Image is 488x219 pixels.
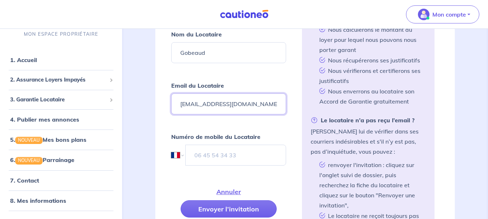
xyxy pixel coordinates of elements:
li: Nous enverrons au locataire son Accord de Garantie gratuitement [316,86,426,106]
div: 7. Contact [3,173,119,187]
strong: Le locataire n’a pas reçu l’email ? [311,115,415,125]
li: Nous calculerons le montant du loyer pour lequel nous pouvons nous porter garant [316,24,426,55]
p: Mon compte [432,10,466,19]
div: 3. Garantie Locataire [3,92,119,106]
input: Ex : Durand [171,42,286,63]
a: 1. Accueil [10,56,37,63]
span: 2. Assurance Loyers Impayés [10,76,107,84]
li: Nous récupérerons ses justificatifs [316,55,426,65]
div: 4. Publier mes annonces [3,112,119,127]
a: 5.NOUVEAUMes bons plans [10,136,86,143]
input: Ex : john.doe@gmail.com [171,93,286,114]
div: 2. Assurance Loyers Impayés [3,73,119,87]
a: 8. Mes informations [10,197,66,204]
li: Nous vérifierons et certifierons ses justificatifs [316,65,426,86]
input: 06 45 54 34 33 [185,145,286,166]
button: Annuler [199,183,259,200]
button: illu_account_valid_menu.svgMon compte [406,5,479,23]
p: MON ESPACE PROPRIÉTAIRE [24,31,98,38]
img: Cautioneo [217,10,271,19]
a: 4. Publier mes annonces [10,116,79,123]
div: 1. Accueil [3,53,119,67]
img: illu_account_valid_menu.svg [418,9,429,20]
button: Envoyer l’invitation [181,200,277,218]
div: 5.NOUVEAUMes bons plans [3,132,119,147]
strong: Nom du Locataire [171,31,222,38]
li: renvoyer l'invitation : cliquez sur l'onglet suivi de dossier, puis recherchez la fiche du locata... [316,159,426,210]
strong: Email du Locataire [171,82,224,89]
strong: Numéro de mobile du Locataire [171,133,260,140]
span: 3. Garantie Locataire [10,95,107,104]
div: 6.NOUVEAUParrainage [3,153,119,167]
a: 6.NOUVEAUParrainage [10,156,74,163]
div: 8. Mes informations [3,193,119,207]
a: 7. Contact [10,176,39,184]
